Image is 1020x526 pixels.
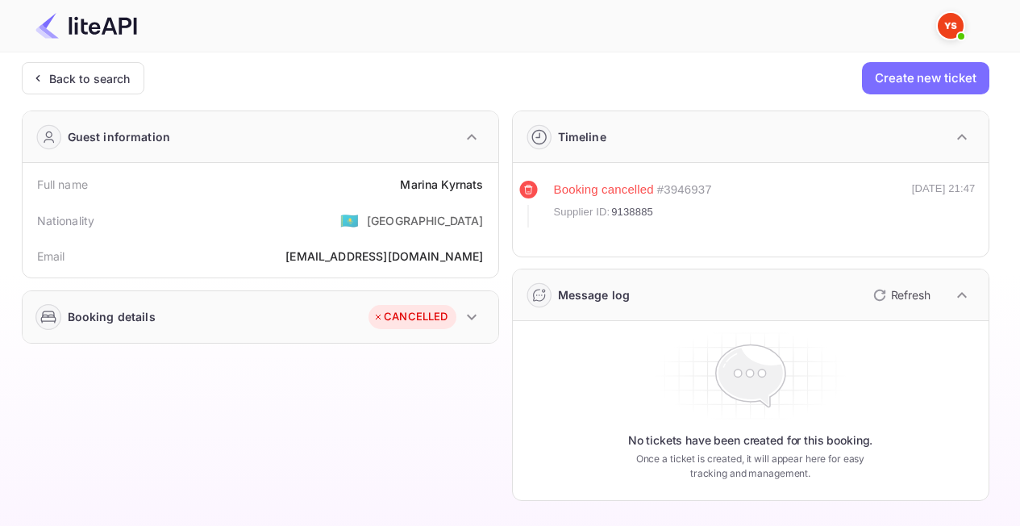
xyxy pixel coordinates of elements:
div: Full name [37,176,88,193]
span: United States [340,206,359,235]
img: LiteAPI Logo [35,13,137,39]
img: Yandex Support [938,13,964,39]
div: [GEOGRAPHIC_DATA] [367,212,484,229]
div: Guest information [68,128,171,145]
p: No tickets have been created for this booking. [628,432,873,449]
button: Create new ticket [862,62,989,94]
span: 9138885 [611,204,653,220]
div: Nationality [37,212,95,229]
div: Booking cancelled [554,181,654,199]
div: Message log [558,286,631,303]
div: Back to search [49,70,131,87]
p: Refresh [891,286,930,303]
div: Timeline [558,128,606,145]
div: [DATE] 21:47 [912,181,976,228]
div: Marina Kyrnats [400,176,483,193]
div: [EMAIL_ADDRESS][DOMAIN_NAME] [285,248,483,265]
div: Email [37,248,65,265]
div: Booking details [68,308,156,325]
button: Refresh [864,282,937,308]
span: Supplier ID: [554,204,610,220]
div: # 3946937 [657,181,712,199]
p: Once a ticket is created, it will appear here for easy tracking and management. [623,452,878,481]
div: CANCELLED [373,309,448,325]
